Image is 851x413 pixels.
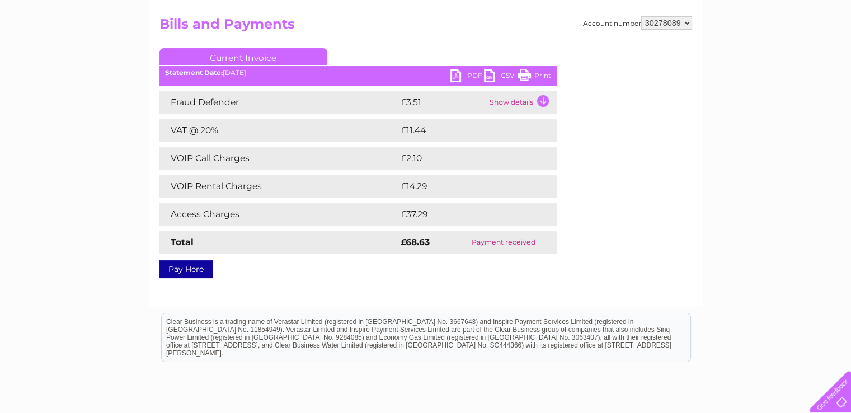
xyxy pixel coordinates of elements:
[777,48,804,56] a: Contact
[398,175,533,198] td: £14.29
[583,16,692,30] div: Account number
[159,260,213,278] a: Pay Here
[487,91,557,114] td: Show details
[171,237,194,247] strong: Total
[398,203,534,226] td: £37.29
[654,48,675,56] a: Water
[159,48,327,65] a: Current Invoice
[159,175,398,198] td: VOIP Rental Charges
[159,147,398,170] td: VOIP Call Charges
[401,237,430,247] strong: £68.63
[165,68,223,77] b: Statement Date:
[814,48,840,56] a: Log out
[159,91,398,114] td: Fraud Defender
[398,119,532,142] td: £11.44
[398,91,487,114] td: £3.51
[162,6,690,54] div: Clear Business is a trading name of Verastar Limited (registered in [GEOGRAPHIC_DATA] No. 3667643...
[398,147,529,170] td: £2.10
[159,16,692,37] h2: Bills and Payments
[159,119,398,142] td: VAT @ 20%
[713,48,747,56] a: Telecoms
[640,6,717,20] a: 0333 014 3131
[754,48,770,56] a: Blog
[159,203,398,226] td: Access Charges
[682,48,707,56] a: Energy
[159,69,557,77] div: [DATE]
[518,69,551,85] a: Print
[450,231,556,254] td: Payment received
[484,69,518,85] a: CSV
[450,69,484,85] a: PDF
[30,29,87,63] img: logo.png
